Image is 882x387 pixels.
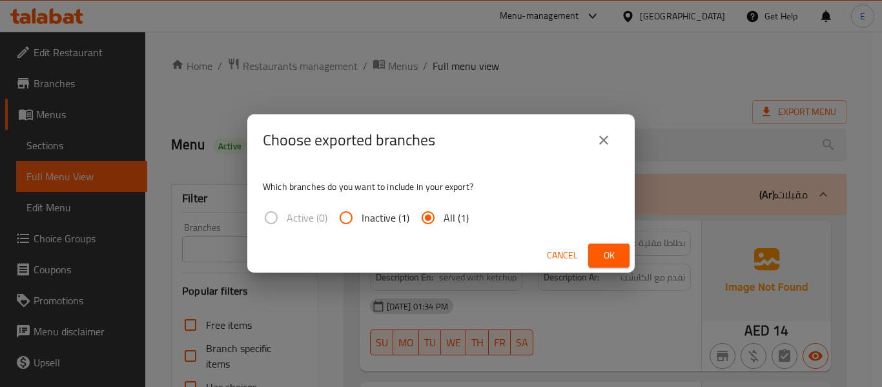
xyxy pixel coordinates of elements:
p: Which branches do you want to include in your export? [263,180,619,193]
span: Cancel [547,247,578,264]
button: Ok [588,244,630,267]
h2: Choose exported branches [263,130,435,151]
span: Inactive (1) [362,210,409,225]
span: Active (0) [287,210,327,225]
button: close [588,125,619,156]
span: Ok [599,247,619,264]
span: All (1) [444,210,469,225]
button: Cancel [542,244,583,267]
